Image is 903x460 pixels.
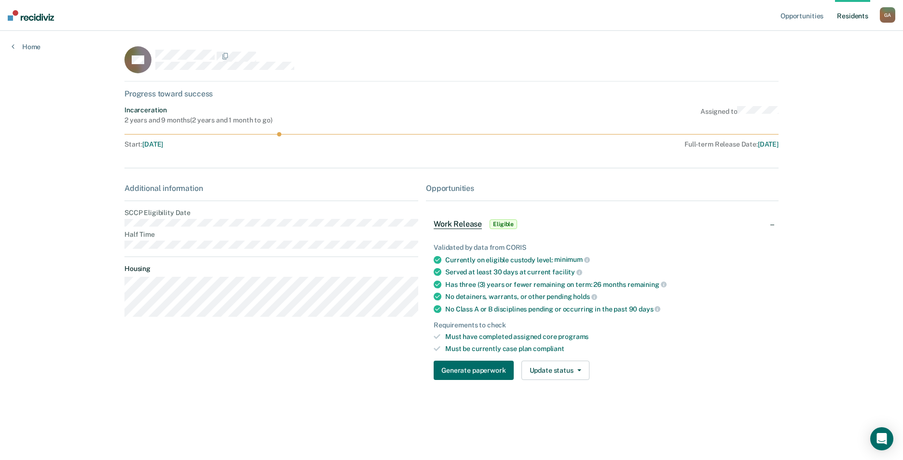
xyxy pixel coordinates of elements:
div: Progress toward success [124,89,779,98]
div: Served at least 30 days at current [445,268,771,276]
div: 2 years and 9 months ( 2 years and 1 month to go ) [124,116,272,124]
a: Home [12,42,41,51]
div: Opportunities [426,184,779,193]
div: G A [880,7,895,23]
div: Currently on eligible custody level: [445,256,771,264]
span: programs [558,333,588,340]
span: [DATE] [142,140,163,148]
img: Recidiviz [8,10,54,21]
button: Update status [521,361,589,380]
div: No detainers, warrants, or other pending [445,292,771,301]
div: Assigned to [700,106,779,124]
span: [DATE] [758,140,779,148]
div: Must be currently case plan [445,345,771,353]
div: Work ReleaseEligible [426,209,779,240]
dt: SCCP Eligibility Date [124,209,418,217]
span: Work Release [434,219,482,229]
div: Open Intercom Messenger [870,427,893,450]
div: Validated by data from CORIS [434,244,771,252]
a: Navigate to form link [434,361,517,380]
div: Start : [124,140,422,149]
dt: Housing [124,265,418,273]
div: Additional information [124,184,418,193]
span: compliant [533,345,564,352]
button: GA [880,7,895,23]
span: days [639,305,660,313]
div: Full-term Release Date : [426,140,779,149]
span: Eligible [490,219,517,229]
span: remaining [628,281,667,288]
div: No Class A or B disciplines pending or occurring in the past 90 [445,305,771,313]
div: Requirements to check [434,321,771,329]
span: facility [552,268,582,276]
div: Must have completed assigned core [445,333,771,341]
div: Incarceration [124,106,272,114]
span: minimum [554,256,590,263]
div: Has three (3) years or fewer remaining on term: 26 months [445,280,771,289]
span: holds [573,293,597,300]
button: Generate paperwork [434,361,513,380]
dt: Half Time [124,230,418,239]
